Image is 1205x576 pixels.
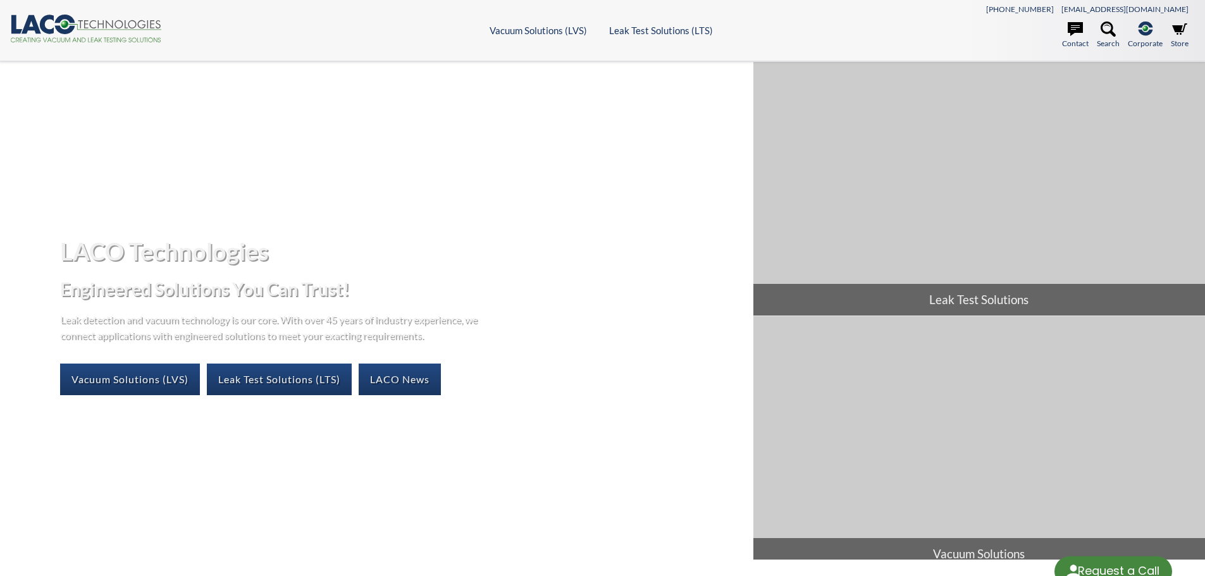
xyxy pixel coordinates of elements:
[60,311,484,343] p: Leak detection and vacuum technology is our core. With over 45 years of industry experience, we c...
[1128,37,1163,49] span: Corporate
[753,62,1205,316] a: Leak Test Solutions
[60,364,200,395] a: Vacuum Solutions (LVS)
[1061,4,1189,14] a: [EMAIL_ADDRESS][DOMAIN_NAME]
[1171,21,1189,49] a: Store
[1062,21,1089,49] a: Contact
[60,278,743,301] h2: Engineered Solutions You Can Trust!
[60,236,743,267] h1: LACO Technologies
[207,364,352,395] a: Leak Test Solutions (LTS)
[1097,21,1120,49] a: Search
[753,538,1205,570] span: Vacuum Solutions
[359,364,441,395] a: LACO News
[609,25,713,36] a: Leak Test Solutions (LTS)
[490,25,587,36] a: Vacuum Solutions (LVS)
[986,4,1054,14] a: [PHONE_NUMBER]
[753,284,1205,316] span: Leak Test Solutions
[753,316,1205,570] a: Vacuum Solutions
